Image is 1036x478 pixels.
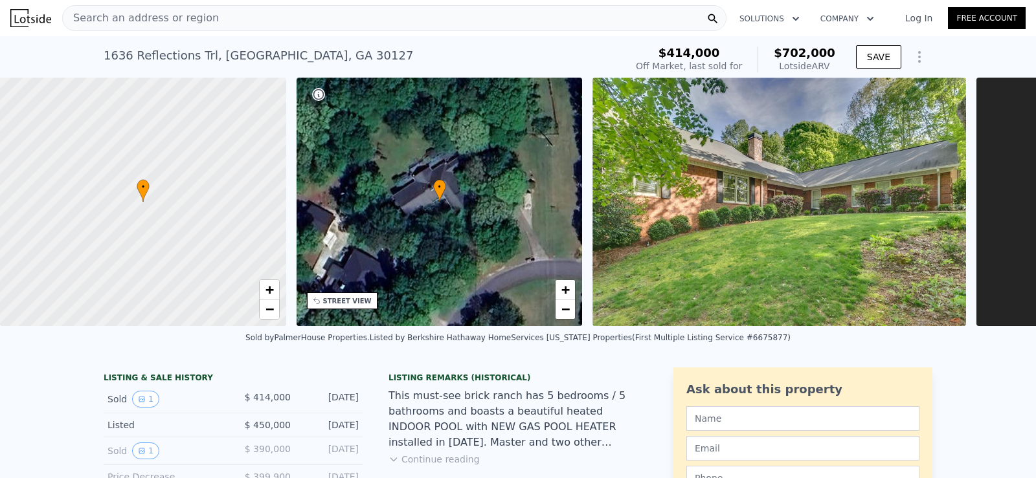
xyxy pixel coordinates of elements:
span: + [265,281,273,298]
span: $414,000 [659,46,720,60]
span: $ 450,000 [245,420,291,430]
a: Zoom out [260,299,279,319]
span: • [137,181,150,193]
a: Log In [890,12,948,25]
div: Lotside ARV [774,60,835,72]
a: Free Account [948,7,1026,29]
div: Off Market, last sold for [636,60,742,72]
span: Search an address or region [63,10,219,26]
button: View historical data [132,442,159,459]
div: This must-see brick ranch has 5 bedrooms / 5 bathrooms and boasts a beautiful heated INDOOR POOL ... [388,388,647,450]
span: $702,000 [774,46,835,60]
div: LISTING & SALE HISTORY [104,373,363,386]
a: Zoom out [556,299,575,319]
img: Lotside [10,9,51,27]
button: Company [810,7,884,30]
button: Solutions [729,7,810,30]
button: Show Options [906,44,932,70]
span: $ 414,000 [245,392,291,402]
span: $ 390,000 [245,444,291,454]
a: Zoom in [260,280,279,299]
div: Sold [107,442,223,459]
a: Zoom in [556,280,575,299]
button: View historical data [132,391,159,407]
div: STREET VIEW [323,296,372,306]
div: Sold by PalmerHouse Properties . [245,333,370,342]
div: Listed [107,418,223,431]
div: [DATE] [301,418,359,431]
span: • [433,181,446,193]
span: − [561,301,570,317]
img: Sale: 14173680 Parcel: 16957625 [592,78,966,326]
div: Sold [107,391,223,407]
div: [DATE] [301,442,359,459]
div: Listed by Berkshire Hathaway HomeServices [US_STATE] Properties (First Multiple Listing Service #... [370,333,791,342]
div: Listing Remarks (Historical) [388,373,647,383]
input: Name [686,406,919,431]
button: Continue reading [388,453,480,466]
input: Email [686,436,919,461]
div: Ask about this property [686,380,919,398]
span: − [265,301,273,317]
button: SAVE [856,45,901,69]
div: • [433,179,446,202]
div: [DATE] [301,391,359,407]
span: + [561,281,570,298]
div: • [137,179,150,202]
div: 1636 Reflections Trl , [GEOGRAPHIC_DATA] , GA 30127 [104,47,413,65]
